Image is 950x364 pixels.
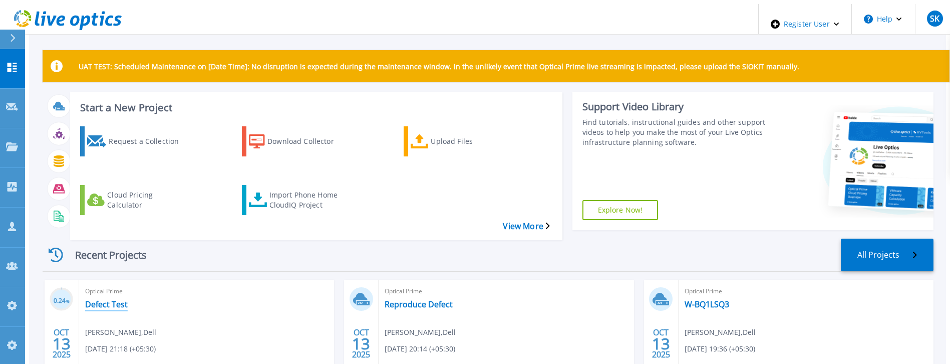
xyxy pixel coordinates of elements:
[385,343,455,354] span: [DATE] 20:14 (+05:30)
[431,129,511,154] div: Upload Files
[582,117,766,147] div: Find tutorials, instructional guides and other support videos to help you make the most of your L...
[852,4,914,34] button: Help
[85,299,128,309] a: Defect Test
[52,325,71,362] div: OCT 2025
[685,299,729,309] a: W-BQ1LSQ3
[50,295,73,307] h3: 0.24
[80,102,549,113] h3: Start a New Project
[80,126,201,156] a: Request a Collection
[652,339,670,348] span: 13
[582,200,659,220] a: Explore Now!
[385,286,627,297] span: Optical Prime
[269,188,350,213] div: Import Phone Home CloudIQ Project
[404,126,525,156] a: Upload Files
[841,239,933,271] a: All Projects
[53,339,71,348] span: 13
[685,343,755,354] span: [DATE] 19:36 (+05:30)
[242,126,363,156] a: Download Collector
[85,286,328,297] span: Optical Prime
[759,4,851,44] div: Register User
[652,325,671,362] div: OCT 2025
[582,100,766,113] div: Support Video Library
[66,298,70,304] span: %
[85,343,156,354] span: [DATE] 21:18 (+05:30)
[352,325,371,362] div: OCT 2025
[352,339,370,348] span: 13
[79,62,799,71] p: UAT TEST: Scheduled Maintenance on [Date Time]: No disruption is expected during the maintenance ...
[80,185,201,215] a: Cloud Pricing Calculator
[109,129,189,154] div: Request a Collection
[503,222,549,231] a: View More
[930,15,939,23] span: SK
[385,299,453,309] a: Reproduce Defect
[107,188,187,213] div: Cloud Pricing Calculator
[85,327,156,338] span: [PERSON_NAME] , Dell
[385,327,456,338] span: [PERSON_NAME] , Dell
[685,327,756,338] span: [PERSON_NAME] , Dell
[43,243,163,267] div: Recent Projects
[685,286,927,297] span: Optical Prime
[267,129,348,154] div: Download Collector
